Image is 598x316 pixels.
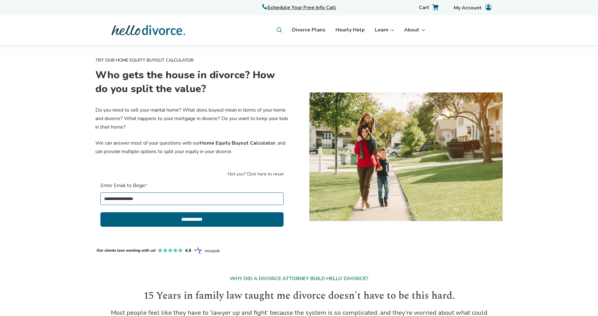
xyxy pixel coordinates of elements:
[431,22,488,38] iframe: Embedded CTA
[309,92,503,221] img: home (1)
[409,3,438,12] a: Cart with 0 items
[95,58,289,63] h6: TRY OUR HOME EQUITY BUYOUT CALCULATOR
[400,23,429,37] li: About
[371,23,398,37] li: Learn
[95,247,221,256] img: Screen Shot 2023-02-01 at 9.04.32 AM
[100,182,145,189] span: Enter Email to Begin
[454,4,484,12] span: My Account
[262,3,336,12] a: Schedule Your Free Info Call
[100,170,284,178] div: Not you?
[419,3,432,12] span: Cart
[144,288,455,303] h3: 15 Years in family law taught me divorce doesn't have to be this hard.
[247,171,284,177] a: Click here to reset
[230,274,369,283] span: why did a divorce attorney build hello divorce?
[443,3,492,12] a: Account
[95,68,289,96] h1: Who gets the house in divorce? How do you split the value?
[95,139,289,156] p: We can answer most of your questions with our , and can provide multiple options to split your eq...
[292,26,325,34] a: Divorce Plans
[336,26,365,34] a: Hourly Help
[200,140,275,147] span: Home Equity Buyout Calculator
[95,106,289,131] p: Do you need to sell your marital home? What does buyout mean in terms of your home and divorce? W...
